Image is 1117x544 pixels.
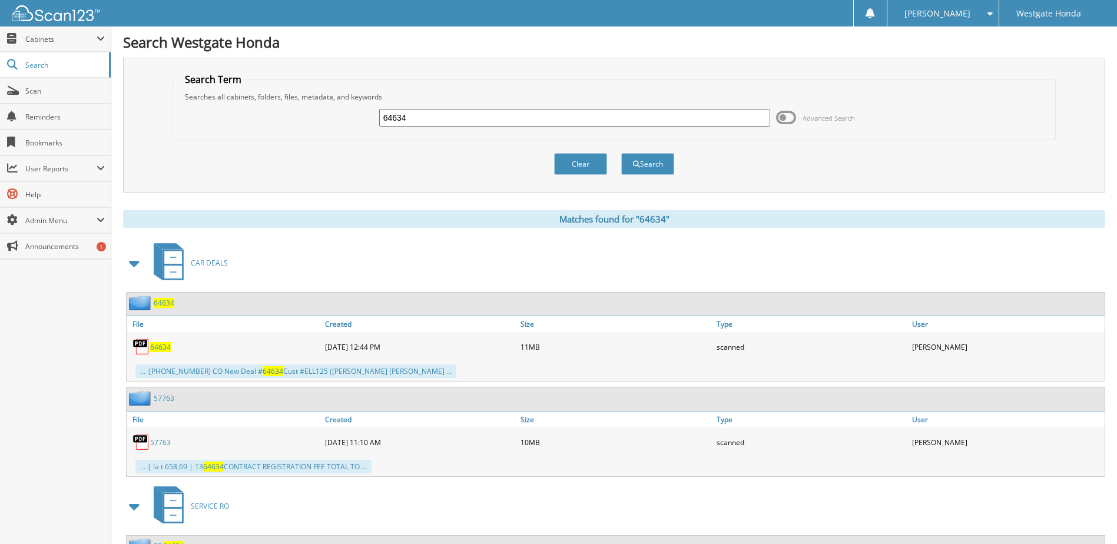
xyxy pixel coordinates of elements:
span: 64634 [263,366,283,376]
a: 64634 [154,298,174,308]
span: [PERSON_NAME] [904,10,970,17]
a: User [909,316,1105,332]
a: File [127,316,322,332]
div: 11MB [518,335,713,359]
a: Type [714,412,909,427]
a: 64634 [150,342,171,352]
img: PDF.png [132,433,150,451]
a: Created [322,412,518,427]
div: 10MB [518,430,713,454]
a: Type [714,316,909,332]
a: 57763 [150,437,171,447]
h1: Search Westgate Honda [123,32,1105,52]
div: Searches all cabinets, folders, files, metadata, and keywords [179,92,1049,102]
a: Size [518,316,713,332]
div: scanned [714,335,909,359]
span: SERVICE RO [191,501,229,511]
div: [PERSON_NAME] [909,430,1105,454]
span: Announcements [25,241,105,251]
a: Size [518,412,713,427]
span: Search [25,60,103,70]
span: CAR DEALS [191,258,228,268]
a: Created [322,316,518,332]
span: User Reports [25,164,97,174]
span: Bookmarks [25,138,105,148]
div: ... :[PHONE_NUMBER] CO New Deal # Cust #ELL125 ([PERSON_NAME] [PERSON_NAME] ... [135,364,456,378]
div: Matches found for "64634" [123,210,1105,228]
button: Clear [554,153,607,175]
img: PDF.png [132,338,150,356]
a: User [909,412,1105,427]
span: Reminders [25,112,105,122]
div: [DATE] 12:44 PM [322,335,518,359]
a: 57763 [154,393,174,403]
span: 64634 [203,462,224,472]
div: 1 [97,242,106,251]
span: Scan [25,86,105,96]
a: SERVICE RO [147,483,229,529]
button: Search [621,153,674,175]
span: Advanced Search [803,114,855,122]
div: scanned [714,430,909,454]
img: scan123-logo-white.svg [12,5,100,21]
div: [DATE] 11:10 AM [322,430,518,454]
span: Cabinets [25,34,97,44]
img: folder2.png [129,296,154,310]
span: Help [25,190,105,200]
a: CAR DEALS [147,240,228,286]
legend: Search Term [179,73,247,86]
img: folder2.png [129,391,154,406]
div: ... | la t 658,69 | 13 CONTRACT REGISTRATION FEE TOTAL TO ... [135,460,372,473]
span: Westgate Honda [1016,10,1081,17]
a: File [127,412,322,427]
span: Admin Menu [25,215,97,225]
div: [PERSON_NAME] [909,335,1105,359]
